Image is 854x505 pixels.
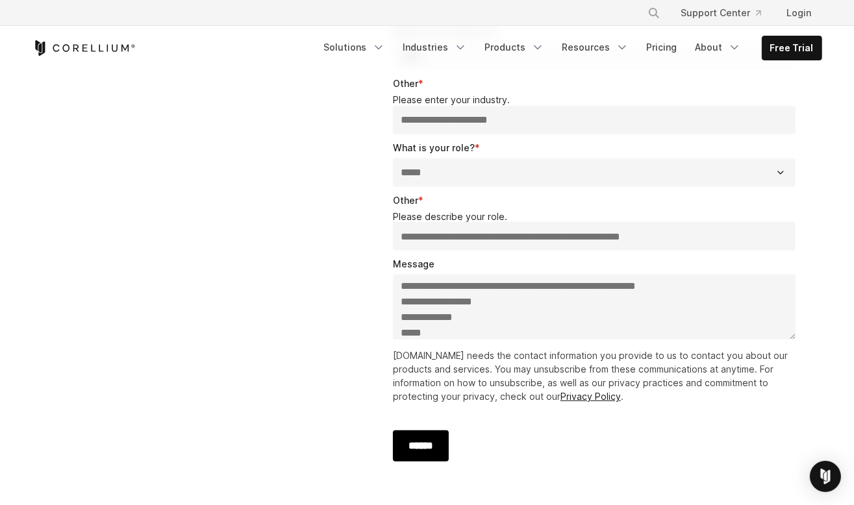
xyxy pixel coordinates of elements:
[560,391,621,402] a: Privacy Policy
[316,36,822,60] div: Navigation Menu
[671,1,772,25] a: Support Center
[393,211,801,223] legend: Please describe your role.
[632,1,822,25] div: Navigation Menu
[810,461,841,492] div: Open Intercom Messenger
[396,36,475,59] a: Industries
[393,78,418,89] span: Other
[762,36,822,60] a: Free Trial
[393,195,418,206] span: Other
[393,94,801,106] legend: Please enter your industry.
[393,258,434,269] span: Message
[639,36,685,59] a: Pricing
[393,142,475,153] span: What is your role?
[777,1,822,25] a: Login
[555,36,636,59] a: Resources
[316,36,393,59] a: Solutions
[477,36,552,59] a: Products
[642,1,666,25] button: Search
[393,349,801,403] p: [DOMAIN_NAME] needs the contact information you provide to us to contact you about our products a...
[32,40,136,56] a: Corellium Home
[688,36,749,59] a: About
